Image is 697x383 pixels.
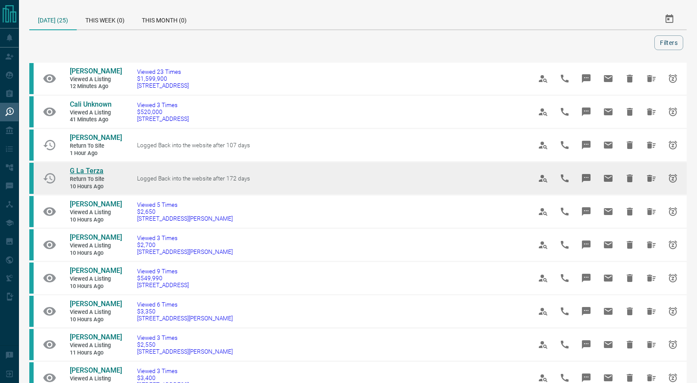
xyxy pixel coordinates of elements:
span: Message [576,135,597,155]
span: Email [598,334,619,355]
span: Hide [619,101,640,122]
a: [PERSON_NAME] [70,133,122,142]
span: Message [576,201,597,222]
span: [PERSON_NAME] [70,233,122,241]
a: [PERSON_NAME] [70,300,122,309]
span: 10 hours ago [70,250,122,257]
span: Hide All from Sadaf Safa [641,135,662,155]
span: Snooze [663,201,683,222]
span: 10 hours ago [70,216,122,224]
a: [PERSON_NAME] [70,366,122,375]
span: Viewed a Listing [70,342,122,349]
span: Call [554,234,575,255]
span: Call [554,201,575,222]
span: Cali Unknown [70,100,112,108]
span: [PERSON_NAME] [70,366,122,374]
span: Call [554,334,575,355]
span: [STREET_ADDRESS] [137,82,189,89]
span: Hide All from Cali Unknown [641,101,662,122]
span: Hide All from Claire Cassidy [641,201,662,222]
span: Snooze [663,268,683,288]
span: Hide [619,168,640,189]
span: Call [554,135,575,155]
a: [PERSON_NAME] [70,233,122,242]
span: Snooze [663,301,683,322]
span: Viewed a Listing [70,275,122,283]
span: Snooze [663,135,683,155]
div: condos.ca [29,163,34,194]
span: Hide All from Tori Garside [641,234,662,255]
span: [STREET_ADDRESS][PERSON_NAME] [137,248,233,255]
span: Message [576,334,597,355]
div: condos.ca [29,229,34,260]
span: [PERSON_NAME] [70,67,122,75]
span: $2,550 [137,341,233,348]
span: Message [576,301,597,322]
span: View Profile [533,168,553,189]
span: $3,400 [137,374,189,381]
span: $2,650 [137,208,233,215]
span: View Profile [533,68,553,89]
span: 12 minutes ago [70,83,122,90]
span: Hide All from Kevin Dundee [641,68,662,89]
div: condos.ca [29,196,34,227]
span: G La Terza [70,167,103,175]
span: Message [576,68,597,89]
span: [PERSON_NAME] [70,333,122,341]
div: condos.ca [29,96,34,127]
span: Hide All from G La Terza [641,168,662,189]
span: Message [576,268,597,288]
span: Viewed 5 Times [137,201,233,208]
span: Snooze [663,101,683,122]
span: Hide [619,268,640,288]
a: Cali Unknown [70,100,122,109]
a: Viewed 3 Times$520,000[STREET_ADDRESS] [137,101,189,122]
a: [PERSON_NAME] [70,200,122,209]
span: [STREET_ADDRESS][PERSON_NAME] [137,348,233,355]
span: Viewed a Listing [70,375,122,383]
div: [DATE] (25) [29,9,77,30]
span: $2,700 [137,241,233,248]
span: 11 hours ago [70,349,122,357]
span: View Profile [533,135,553,155]
span: Viewed 3 Times [137,234,233,241]
span: Viewed a Listing [70,76,122,83]
span: Viewed 6 Times [137,301,233,308]
span: View Profile [533,234,553,255]
button: Filters [654,35,683,50]
div: condos.ca [29,130,34,161]
span: Call [554,301,575,322]
div: This Week (0) [77,9,133,29]
span: Return to Site [70,176,122,183]
a: [PERSON_NAME] [70,266,122,275]
span: Email [598,201,619,222]
span: Email [598,68,619,89]
span: View Profile [533,334,553,355]
span: [PERSON_NAME] [70,133,122,142]
span: [STREET_ADDRESS][PERSON_NAME] [137,215,233,222]
span: Message [576,234,597,255]
span: Viewed a Listing [70,109,122,117]
a: Viewed 5 Times$2,650[STREET_ADDRESS][PERSON_NAME] [137,201,233,222]
span: [PERSON_NAME] [70,300,122,308]
span: Email [598,234,619,255]
span: [STREET_ADDRESS] [137,115,189,122]
a: [PERSON_NAME] [70,333,122,342]
span: Viewed 3 Times [137,101,189,108]
span: View Profile [533,301,553,322]
span: Call [554,68,575,89]
span: Snooze [663,334,683,355]
div: This Month (0) [133,9,195,29]
span: Email [598,268,619,288]
span: Call [554,168,575,189]
a: Viewed 9 Times$549,990[STREET_ADDRESS] [137,268,189,288]
span: Hide [619,234,640,255]
span: Message [576,168,597,189]
span: Hide [619,135,640,155]
span: Logged Back into the website after 172 days [137,175,250,182]
span: View Profile [533,268,553,288]
span: Return to Site [70,142,122,150]
div: condos.ca [29,263,34,294]
span: Hide All from Tori Garside [641,301,662,322]
span: $1,599,900 [137,75,189,82]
